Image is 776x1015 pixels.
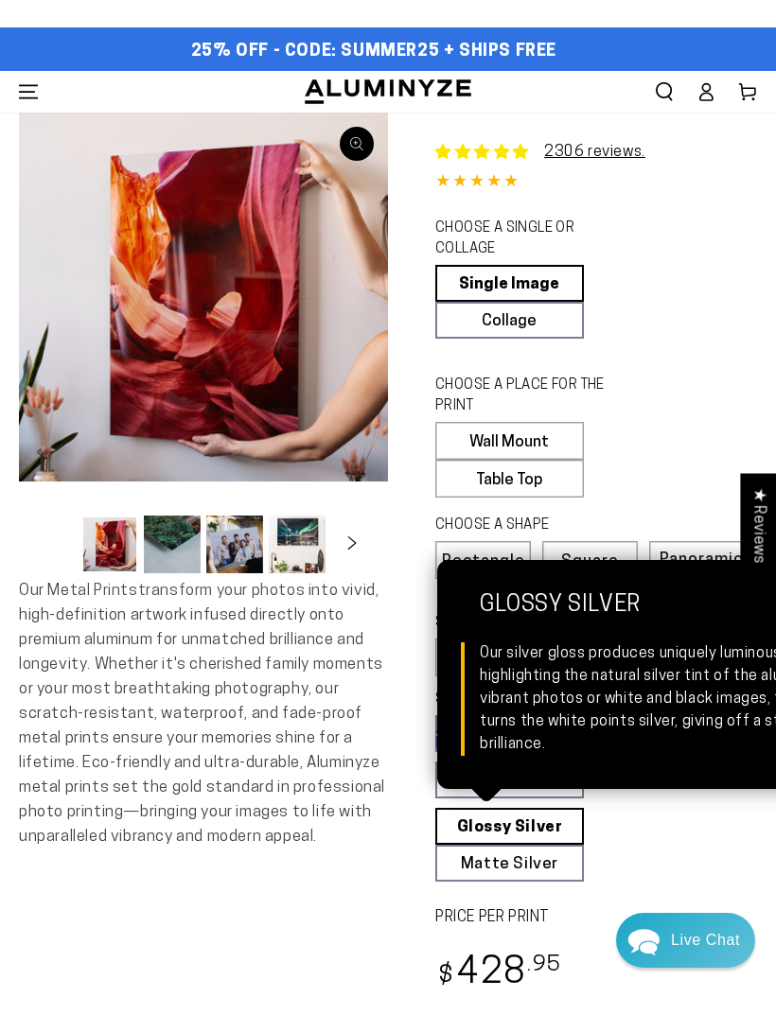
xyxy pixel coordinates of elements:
span: Our Metal Prints transform your photos into vivid, high-definition artwork infused directly onto ... [19,583,385,845]
a: [PERSON_NAME] [435,761,584,798]
legend: CHOOSE A SINGLE OR COLLAGE [435,219,621,260]
img: Aluminyze [303,78,473,106]
label: 8x24 [435,639,510,676]
div: Contact Us Directly [671,913,740,968]
div: 4.85 out of 5.0 stars [435,169,757,197]
span: Square [561,553,619,569]
button: Slide left [34,524,76,566]
a: Collage [435,302,584,339]
button: Load image 4 in gallery view [269,516,326,573]
div: Chat widget toggle [616,913,755,968]
legend: CHOOSE A SHAPE [435,516,621,536]
a: Single Image [435,265,584,302]
legend: CHOOSE A PLACE FOR THE PRINT [435,376,621,417]
button: Load image 3 in gallery view [206,516,263,573]
span: Rectangle [442,553,525,569]
label: Wall Mount [435,422,584,460]
a: Matte Silver [435,845,584,882]
label: PRICE PER PRINT [435,907,757,929]
button: Slide right [331,524,373,566]
a: 2306 reviews. [435,141,645,164]
button: Load image 2 in gallery view [144,516,201,573]
sup: .95 [527,954,561,976]
summary: Search our site [644,71,685,113]
label: Table Top [435,460,584,498]
span: 25% OFF - Code: SUMMER25 + Ships Free [191,42,556,62]
legend: SELECT A SIZE [435,613,621,634]
bdi: 428 [435,955,561,992]
a: Glossy White [435,715,584,752]
a: 2306 reviews. [544,145,645,160]
media-gallery: Gallery Viewer [19,113,388,579]
span: Panoramic [660,551,743,568]
summary: Menu [8,71,49,113]
button: Load image 1 in gallery view [81,516,138,573]
legend: SELECT A FINISH [435,690,621,710]
span: $ [438,964,454,989]
a: Glossy Silver [435,808,584,845]
div: Click to open Judge.me floating reviews tab [740,473,776,578]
